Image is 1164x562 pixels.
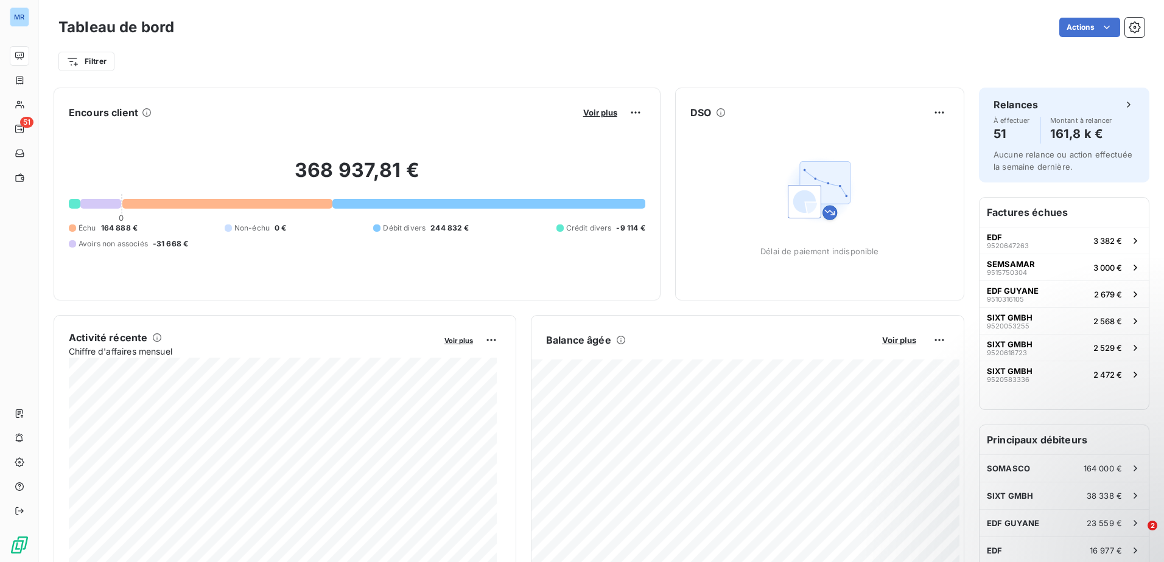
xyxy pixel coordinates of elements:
[980,425,1149,454] h6: Principaux débiteurs
[994,97,1038,112] h6: Relances
[994,150,1132,172] span: Aucune relance ou action effectuée la semaine dernière.
[987,366,1033,376] span: SIXT GMBH
[444,336,473,345] span: Voir plus
[994,124,1030,144] h4: 51
[119,213,124,223] span: 0
[994,117,1030,124] span: À effectuer
[780,151,858,229] img: Empty state
[882,335,916,345] span: Voir plus
[1093,370,1122,380] span: 2 472 €
[878,335,920,345] button: Voir plus
[987,259,1035,269] span: SEMSAMAR
[58,16,174,38] h3: Tableau de bord
[583,108,617,117] span: Voir plus
[1094,290,1122,299] span: 2 679 €
[987,242,1029,249] span: 9520647263
[69,330,147,345] h6: Activité récente
[383,223,426,234] span: Débit divers
[987,296,1024,303] span: 9510316105
[980,334,1149,361] button: SIXT GMBH95206187232 529 €
[616,223,645,234] span: -9 114 €
[1093,236,1122,246] span: 3 382 €
[1050,117,1112,124] span: Montant à relancer
[987,286,1039,296] span: EDF GUYANE
[987,376,1029,383] span: 9520583336
[987,269,1027,276] span: 9515750304
[566,223,612,234] span: Crédit divers
[1093,263,1122,272] span: 3 000 €
[430,223,469,234] span: 244 832 €
[980,198,1149,227] h6: Factures échues
[58,52,114,71] button: Filtrer
[101,223,138,234] span: 164 888 €
[79,223,96,234] span: Échu
[1050,124,1112,144] h4: 161,8 k €
[760,246,879,256] span: Délai de paiement indisponible
[980,361,1149,387] button: SIXT GMBH95205833362 472 €
[79,238,148,249] span: Avoirs non associés
[153,238,188,249] span: -31 668 €
[1059,18,1120,37] button: Actions
[980,307,1149,334] button: SIXT GMBH95200532552 568 €
[546,333,611,347] h6: Balance âgée
[987,349,1027,356] span: 9520618723
[20,117,33,128] span: 51
[1123,521,1152,550] iframe: Intercom live chat
[1148,521,1157,530] span: 2
[580,107,621,118] button: Voir plus
[987,313,1033,322] span: SIXT GMBH
[980,227,1149,254] button: EDF95206472633 382 €
[690,105,711,120] h6: DSO
[69,105,138,120] h6: Encours client
[980,280,1149,307] button: EDF GUYANE95103161052 679 €
[441,335,477,345] button: Voir plus
[10,7,29,27] div: MR
[234,223,270,234] span: Non-échu
[1090,546,1122,555] span: 16 977 €
[980,254,1149,280] button: SEMSAMAR95157503043 000 €
[987,232,1002,242] span: EDF
[1093,343,1122,353] span: 2 529 €
[987,546,1002,555] span: EDF
[1093,316,1122,326] span: 2 568 €
[69,345,436,358] span: Chiffre d'affaires mensuel
[69,158,645,195] h2: 368 937,81 €
[10,535,29,555] img: Logo LeanPay
[987,339,1033,349] span: SIXT GMBH
[987,322,1029,330] span: 9520053255
[275,223,286,234] span: 0 €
